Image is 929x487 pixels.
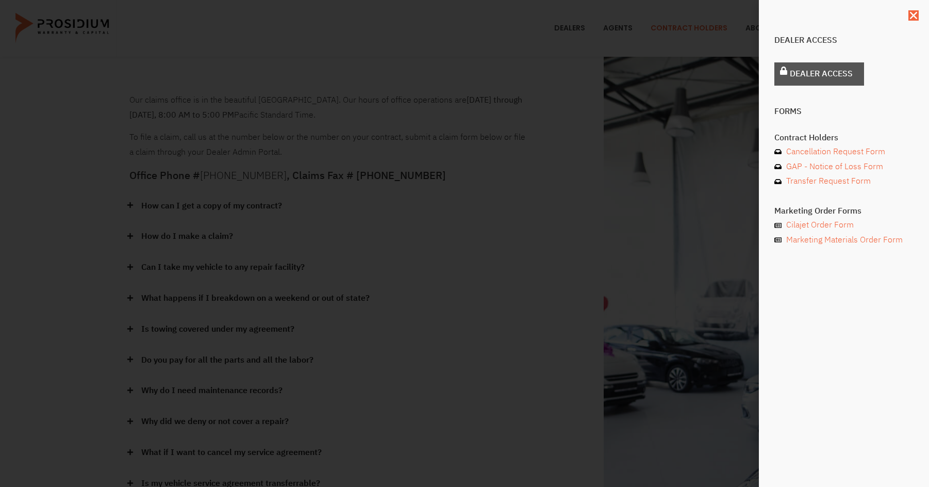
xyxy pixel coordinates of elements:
[774,159,914,174] a: GAP - Notice of Loss Form
[774,207,914,215] h4: Marketing Order Forms
[784,174,871,189] span: Transfer Request Form
[774,174,914,189] a: Transfer Request Form
[774,107,914,116] h4: Forms
[784,159,883,174] span: GAP - Notice of Loss Form
[774,144,914,159] a: Cancellation Request Form
[784,144,885,159] span: Cancellation Request Form
[774,134,914,142] h4: Contract Holders
[774,62,864,86] a: Dealer Access
[774,233,914,248] a: Marketing Materials Order Form
[790,67,853,82] span: Dealer Access
[774,218,914,233] a: Cilajet Order Form
[774,36,914,44] h4: Dealer Access
[784,233,903,248] span: Marketing Materials Order Form
[908,10,919,21] a: Close
[784,218,854,233] span: Cilajet Order Form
